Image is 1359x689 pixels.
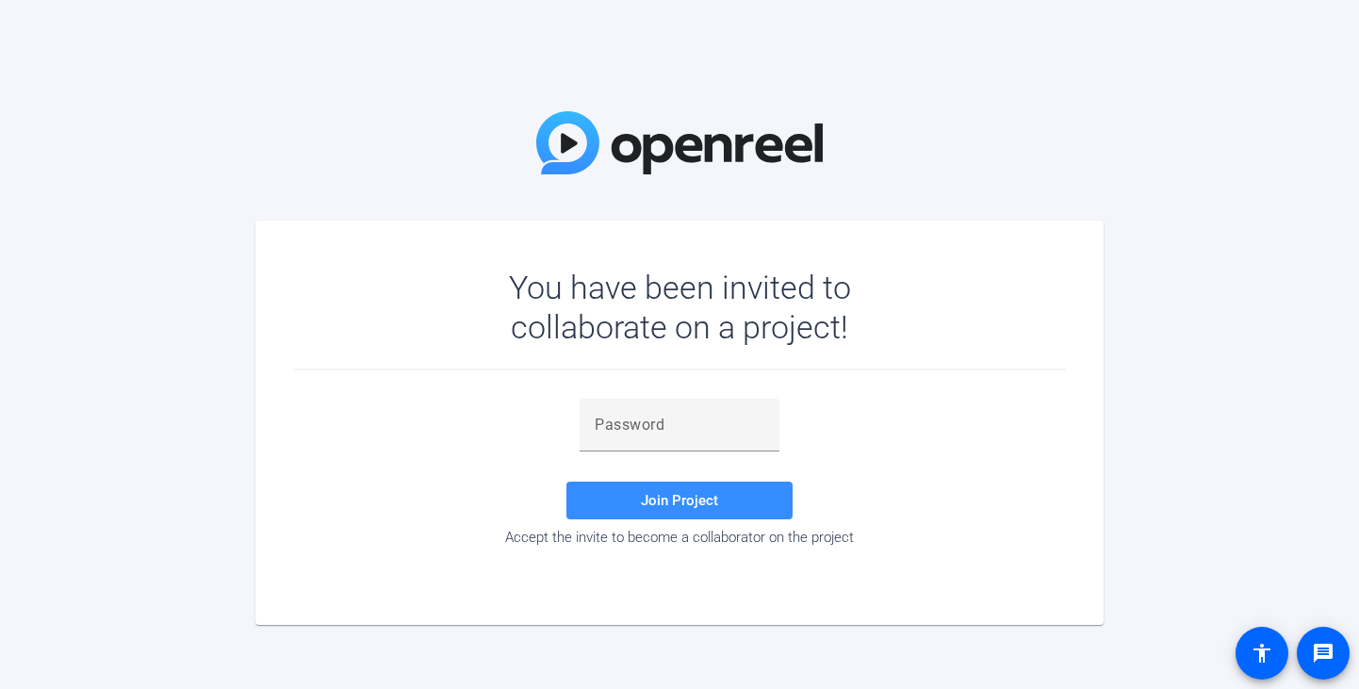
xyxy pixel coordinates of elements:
[536,111,823,174] img: OpenReel Logo
[566,482,793,519] button: Join Project
[293,529,1066,546] div: Accept the invite to become a collaborator on the project
[454,268,906,347] div: You have been invited to collaborate on a project!
[1312,642,1334,664] mat-icon: message
[641,492,718,509] span: Join Project
[595,414,764,436] input: Password
[1251,642,1273,664] mat-icon: accessibility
